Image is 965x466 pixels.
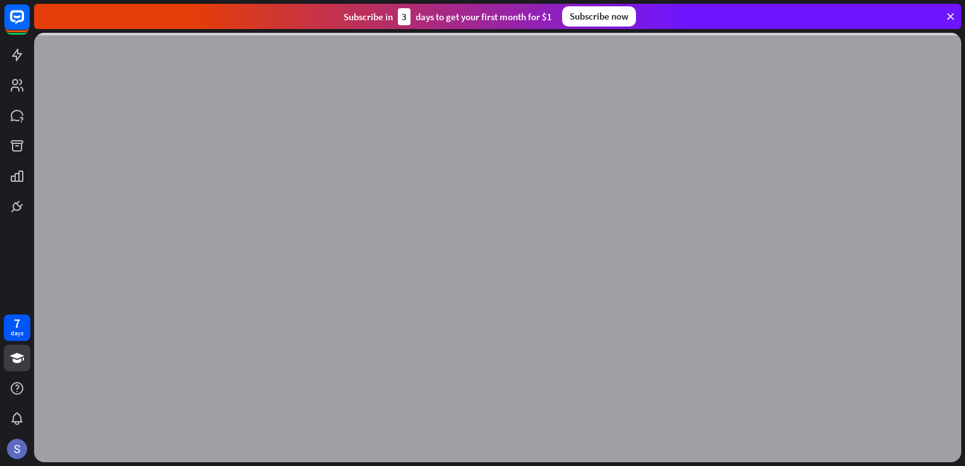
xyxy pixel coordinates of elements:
div: 3 [398,8,411,25]
a: 7 days [4,314,30,341]
div: Subscribe now [562,6,636,27]
div: days [11,329,23,338]
div: Subscribe in days to get your first month for $1 [344,8,552,25]
div: 7 [14,318,20,329]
